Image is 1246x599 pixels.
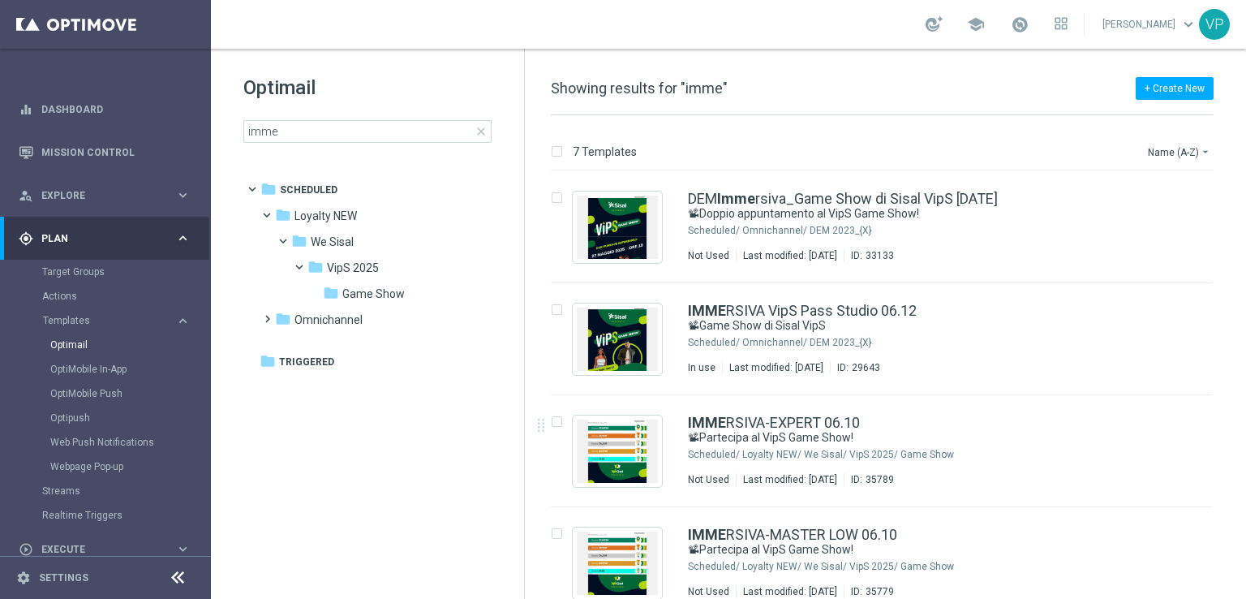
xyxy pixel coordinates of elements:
[18,146,191,159] button: Mission Control
[742,448,1144,461] div: Scheduled/Loyalty NEW/We Sisal/VipS 2025/Game Show
[323,285,339,301] i: folder
[294,312,363,327] span: Omnichannel
[1146,142,1214,162] button: Name (A-Z)arrow_drop_down
[19,102,33,117] i: equalizer
[42,265,169,278] a: Target Groups
[1199,9,1230,40] div: VP
[688,224,740,237] div: Scheduled/
[535,171,1243,283] div: Press SPACE to select this row.
[737,249,844,262] div: Last modified: [DATE]
[50,412,169,424] a: Optipush
[866,249,894,262] div: 33133
[42,260,209,284] div: Target Groups
[688,206,1106,222] a: 📽Doppio appuntamento al VipS Game Show!
[260,181,277,197] i: folder
[688,416,860,430] a: IMMERSIVA-EXPERT 06.10
[43,316,175,325] div: Templates
[866,585,894,598] div: 35779
[275,311,291,327] i: folder
[41,191,175,200] span: Explore
[852,361,880,374] div: 29643
[243,75,492,101] h1: Optimail
[688,542,1144,558] div: 📽Partecipa al VipS Game Show!
[742,560,1144,573] div: Scheduled/Loyalty NEW/We Sisal/VipS 2025/Game Show
[50,381,209,406] div: OptiMobile Push
[1179,15,1197,33] span: keyboard_arrow_down
[577,196,658,259] img: 33133.jpeg
[19,188,33,203] i: person_search
[41,545,175,554] span: Execute
[688,585,729,598] div: Not Used
[688,361,715,374] div: In use
[18,103,191,116] button: equalizer Dashboard
[577,532,658,595] img: 35779.jpeg
[42,479,209,503] div: Streams
[41,234,175,243] span: Plan
[19,88,191,131] div: Dashboard
[742,336,1144,349] div: Scheduled/Omnichannel/DEM 2023_{X}
[243,120,492,143] input: Search Template
[830,361,880,374] div: ID:
[18,189,191,202] div: person_search Explore keyboard_arrow_right
[175,313,191,329] i: keyboard_arrow_right
[866,473,894,486] div: 35789
[39,573,88,583] a: Settings
[291,233,307,249] i: folder
[50,460,169,473] a: Webpage Pop-up
[535,395,1243,507] div: Press SPACE to select this row.
[50,406,209,430] div: Optipush
[688,526,726,543] b: IMME
[573,144,637,159] p: 7 Templates
[475,125,488,138] span: close
[18,232,191,245] button: gps_fixed Plan keyboard_arrow_right
[50,455,209,479] div: Webpage Pop-up
[50,430,209,455] div: Web Push Notifications
[688,528,897,542] a: IMMERSIVA-MASTER LOW 06.10
[844,473,894,486] div: ID:
[16,571,31,585] i: settings
[688,336,740,349] div: Scheduled/
[717,190,755,207] b: Imme
[688,542,1106,558] a: 📽Partecipa al VipS Game Show!
[688,302,726,319] b: IMME
[723,361,830,374] div: Last modified: [DATE]
[50,363,169,376] a: OptiMobile In-App
[42,509,169,522] a: Realtime Triggers
[535,283,1243,395] div: Press SPACE to select this row.
[737,585,844,598] div: Last modified: [DATE]
[50,333,209,357] div: Optimail
[688,473,729,486] div: Not Used
[41,88,191,131] a: Dashboard
[844,585,894,598] div: ID:
[42,485,169,498] a: Streams
[19,542,175,557] div: Execute
[42,503,209,528] div: Realtime Triggers
[175,541,191,557] i: keyboard_arrow_right
[688,206,1144,222] div: 📽Doppio appuntamento al VipS Game Show!
[19,188,175,203] div: Explore
[967,15,985,33] span: school
[43,316,159,325] span: Templates
[175,231,191,246] i: keyboard_arrow_right
[688,430,1106,446] a: 📽Partecipa al VipS Game Show!
[737,473,844,486] div: Last modified: [DATE]
[307,259,324,275] i: folder
[311,235,354,249] span: We Sisal
[19,542,33,557] i: play_circle_outline
[280,183,337,197] span: Scheduled
[577,420,658,483] img: 35789.jpeg
[42,314,191,327] button: Templates keyboard_arrow_right
[688,318,1106,334] a: 📽Game Show di Sisal VipS
[18,543,191,556] button: play_circle_outline Execute keyboard_arrow_right
[327,261,379,275] span: VipS 2025
[175,187,191,203] i: keyboard_arrow_right
[50,338,169,351] a: Optimail
[342,287,405,301] span: Game Show
[844,249,894,262] div: ID:
[688,192,998,206] a: DEMImmersiva_Game Show di Sisal VipS [DATE]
